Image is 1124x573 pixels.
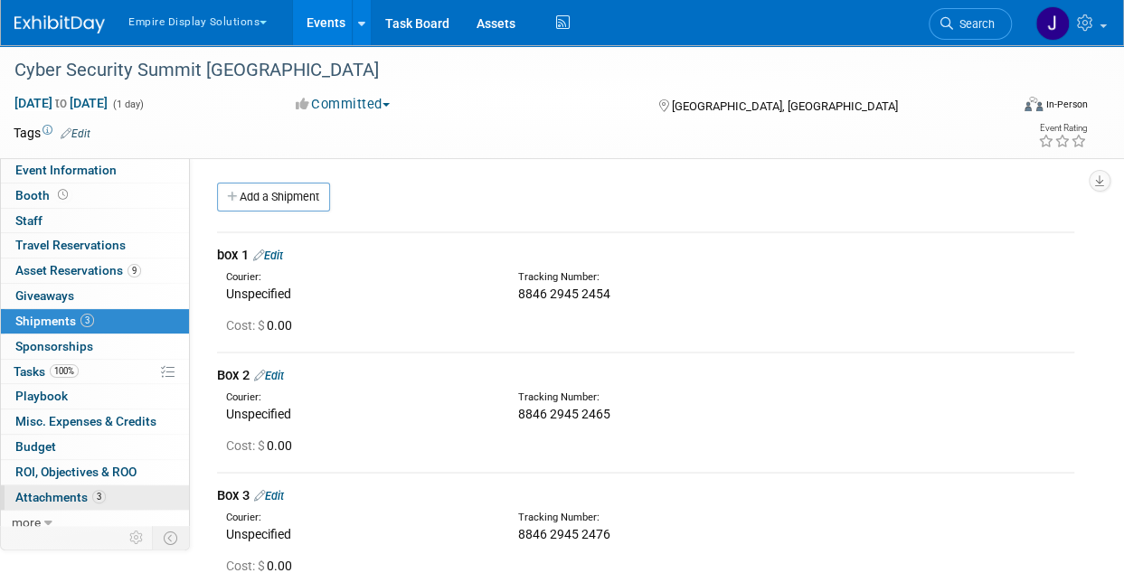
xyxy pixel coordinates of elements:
[54,188,71,202] span: Booth not reserved yet
[226,511,491,525] div: Courier:
[15,414,156,428] span: Misc. Expenses & Credits
[61,127,90,140] a: Edit
[254,489,284,503] a: Edit
[1,360,189,384] a: Tasks100%
[80,314,94,327] span: 3
[1,209,189,233] a: Staff
[92,490,106,503] span: 3
[226,270,491,285] div: Courier:
[15,389,68,403] span: Playbook
[1,460,189,484] a: ROI, Objectives & ROO
[226,285,491,303] div: Unspecified
[14,124,90,142] td: Tags
[14,364,79,379] span: Tasks
[15,163,117,177] span: Event Information
[15,213,43,228] span: Staff
[1,334,189,359] a: Sponsorships
[1,485,189,510] a: Attachments3
[15,263,141,277] span: Asset Reservations
[226,438,299,453] span: 0.00
[253,249,283,262] a: Edit
[226,438,267,453] span: Cost: $
[8,54,996,87] div: Cyber Security Summit [GEOGRAPHIC_DATA]
[226,525,491,543] div: Unspecified
[1025,97,1043,111] img: Format-Inperson.png
[121,526,153,550] td: Personalize Event Tab Strip
[1,258,189,283] a: Asset Reservations9
[1045,98,1088,111] div: In-Person
[14,15,105,33] img: ExhibitDay
[1038,124,1087,133] div: Event Rating
[289,95,397,114] button: Committed
[226,318,267,333] span: Cost: $
[226,405,491,423] div: Unspecified
[15,188,71,202] span: Booth
[226,390,491,405] div: Courier:
[226,559,299,573] span: 0.00
[1,511,189,535] a: more
[1,435,189,459] a: Budget
[929,8,1012,40] a: Search
[15,238,126,252] span: Travel Reservations
[226,559,267,573] span: Cost: $
[518,527,610,541] span: 8846 2945 2476
[111,99,144,110] span: (1 day)
[153,526,190,550] td: Toggle Event Tabs
[15,465,137,479] span: ROI, Objectives & ROO
[1,384,189,409] a: Playbook
[217,246,1074,265] div: box 1
[15,490,106,504] span: Attachments
[226,318,299,333] span: 0.00
[50,364,79,378] span: 100%
[15,314,94,328] span: Shipments
[15,339,93,353] span: Sponsorships
[15,439,56,454] span: Budget
[128,264,141,277] span: 9
[14,95,109,111] span: [DATE] [DATE]
[1,158,189,183] a: Event Information
[1,409,189,434] a: Misc. Expenses & Credits
[953,17,995,31] span: Search
[254,369,284,382] a: Edit
[518,390,855,405] div: Tracking Number:
[1,233,189,258] a: Travel Reservations
[12,515,41,530] span: more
[217,183,330,211] a: Add a Shipment
[1035,6,1070,41] img: Jessica Luyster
[518,407,610,421] span: 8846 2945 2465
[518,286,610,301] span: 8846 2945 2454
[931,94,1088,121] div: Event Format
[1,183,189,208] a: Booth
[15,288,74,303] span: Giveaways
[52,96,70,110] span: to
[1,284,189,308] a: Giveaways
[672,99,898,113] span: [GEOGRAPHIC_DATA], [GEOGRAPHIC_DATA]
[518,270,855,285] div: Tracking Number:
[217,486,1074,505] div: Box 3
[518,511,855,525] div: Tracking Number:
[217,366,1074,385] div: Box 2
[1,309,189,333] a: Shipments3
